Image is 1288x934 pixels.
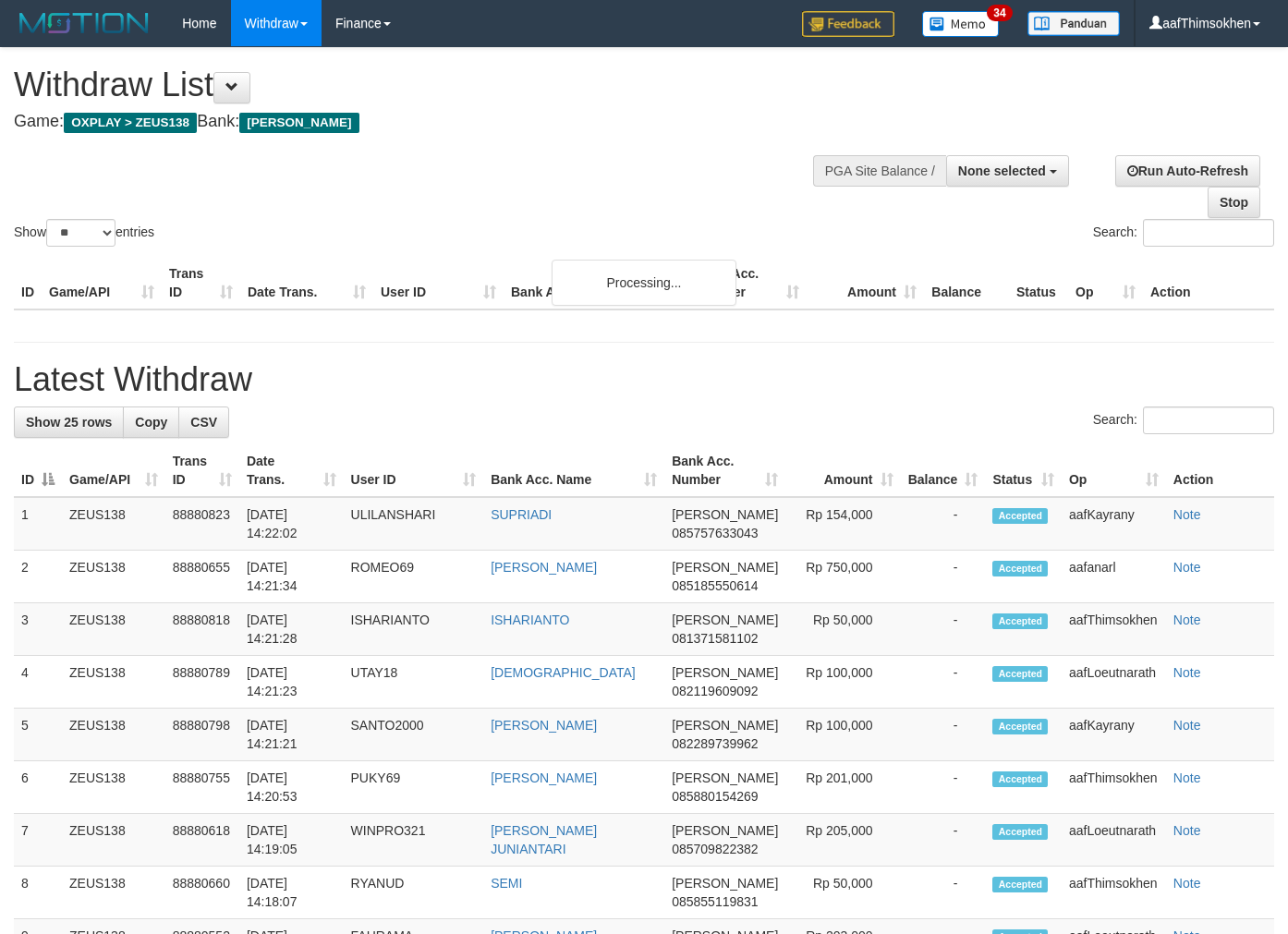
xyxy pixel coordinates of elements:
[190,415,217,430] span: CSV
[344,656,484,709] td: UTAY18
[992,666,1048,682] span: Accepted
[992,719,1048,734] span: Accepted
[785,551,900,603] td: Rp 750,000
[1062,656,1166,709] td: aafLoeutnarath
[802,11,894,37] img: Feedback.jpg
[992,561,1048,576] span: Accepted
[344,814,484,867] td: WINPRO321
[672,684,758,698] span: Copy 082119609092 to clipboard
[1115,155,1260,187] a: Run Auto-Refresh
[165,497,239,551] td: 88880823
[1093,219,1274,247] label: Search:
[1173,770,1201,785] a: Note
[1143,406,1274,434] input: Search:
[1173,823,1201,838] a: Note
[491,560,597,575] a: [PERSON_NAME]
[901,497,986,551] td: -
[672,507,778,522] span: [PERSON_NAME]
[504,257,689,309] th: Bank Acc. Name
[552,260,736,306] div: Processing...
[1062,551,1166,603] td: aafanarl
[672,718,778,733] span: [PERSON_NAME]
[807,257,924,309] th: Amount
[26,415,112,430] span: Show 25 rows
[14,761,62,814] td: 6
[14,551,62,603] td: 2
[689,257,807,309] th: Bank Acc. Number
[491,718,597,733] a: [PERSON_NAME]
[1166,444,1274,497] th: Action
[1208,187,1260,218] a: Stop
[165,656,239,709] td: 88880789
[672,876,778,891] span: [PERSON_NAME]
[344,497,484,551] td: ULILANSHARI
[672,578,758,593] span: Copy 085185550614 to clipboard
[1062,709,1166,761] td: aafKayrany
[946,155,1069,187] button: None selected
[958,164,1046,178] span: None selected
[1027,11,1120,36] img: panduan.png
[14,444,62,497] th: ID: activate to sort column descending
[901,814,986,867] td: -
[672,526,758,540] span: Copy 085757633043 to clipboard
[1068,257,1143,309] th: Op
[785,656,900,709] td: Rp 100,000
[672,631,758,646] span: Copy 081371581102 to clipboard
[672,894,758,909] span: Copy 085855119831 to clipboard
[64,113,197,133] span: OXPLAY > ZEUS138
[483,444,664,497] th: Bank Acc. Name: activate to sort column ascending
[42,257,162,309] th: Game/API
[992,613,1048,629] span: Accepted
[491,876,522,891] a: SEMI
[62,497,165,551] td: ZEUS138
[344,709,484,761] td: SANTO2000
[14,867,62,919] td: 8
[344,761,484,814] td: PUKY69
[672,770,778,785] span: [PERSON_NAME]
[239,497,344,551] td: [DATE] 14:22:02
[14,497,62,551] td: 1
[165,551,239,603] td: 88880655
[1062,497,1166,551] td: aafKayrany
[178,406,229,438] a: CSV
[672,823,778,838] span: [PERSON_NAME]
[62,656,165,709] td: ZEUS138
[785,761,900,814] td: Rp 201,000
[14,709,62,761] td: 5
[1009,257,1068,309] th: Status
[14,113,840,131] h4: Game: Bank:
[1093,406,1274,434] label: Search:
[672,842,758,856] span: Copy 085709822382 to clipboard
[14,406,124,438] a: Show 25 rows
[672,613,778,627] span: [PERSON_NAME]
[992,824,1048,840] span: Accepted
[344,603,484,656] td: ISHARIANTO
[491,823,597,856] a: [PERSON_NAME] JUNIANTARI
[1062,761,1166,814] td: aafThimsokhen
[239,709,344,761] td: [DATE] 14:21:21
[344,551,484,603] td: ROMEO69
[14,603,62,656] td: 3
[1173,560,1201,575] a: Note
[1062,444,1166,497] th: Op: activate to sort column ascending
[135,415,167,430] span: Copy
[373,257,504,309] th: User ID
[165,867,239,919] td: 88880660
[1173,613,1201,627] a: Note
[924,257,1009,309] th: Balance
[813,155,946,187] div: PGA Site Balance /
[62,551,165,603] td: ZEUS138
[1173,718,1201,733] a: Note
[62,444,165,497] th: Game/API: activate to sort column ascending
[14,814,62,867] td: 7
[62,709,165,761] td: ZEUS138
[1062,867,1166,919] td: aafThimsokhen
[14,219,154,247] label: Show entries
[14,67,840,103] h1: Withdraw List
[785,497,900,551] td: Rp 154,000
[901,656,986,709] td: -
[1062,603,1166,656] td: aafThimsokhen
[165,444,239,497] th: Trans ID: activate to sort column ascending
[992,771,1048,787] span: Accepted
[491,770,597,785] a: [PERSON_NAME]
